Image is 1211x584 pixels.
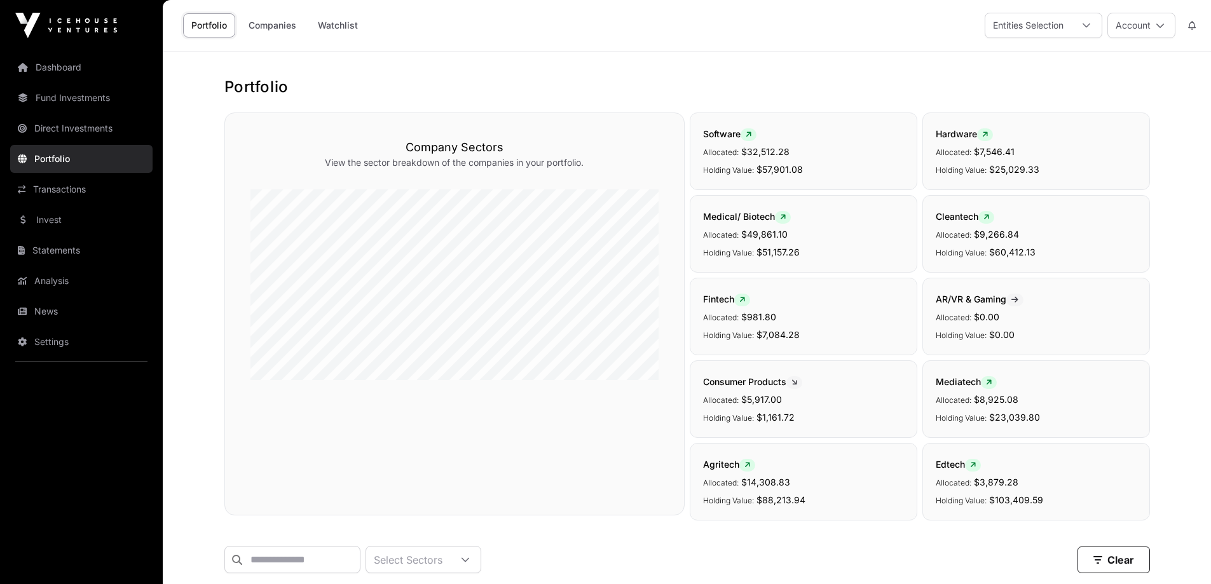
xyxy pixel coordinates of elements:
span: Holding Value: [936,330,987,340]
iframe: Chat Widget [1147,523,1211,584]
a: Watchlist [310,13,366,37]
span: AR/VR & Gaming [936,294,1023,304]
a: News [10,297,153,325]
span: Medical/ Biotech [703,211,791,222]
span: $14,308.83 [741,477,790,487]
span: $3,879.28 [974,477,1018,487]
span: Allocated: [936,478,971,487]
span: $0.00 [974,311,999,322]
span: $60,412.13 [989,247,1036,257]
span: $981.80 [741,311,776,322]
span: Allocated: [703,478,739,487]
a: Settings [10,328,153,356]
span: Holding Value: [936,165,987,175]
span: Edtech [936,459,981,470]
span: Holding Value: [936,413,987,423]
a: Analysis [10,267,153,295]
span: Software [703,128,756,139]
a: Invest [10,206,153,234]
button: Clear [1078,547,1150,573]
span: Allocated: [703,395,739,405]
span: Holding Value: [703,165,754,175]
span: Hardware [936,128,993,139]
span: Holding Value: [703,496,754,505]
span: Fintech [703,294,750,304]
span: Allocated: [703,147,739,157]
span: Holding Value: [936,496,987,505]
p: View the sector breakdown of the companies in your portfolio. [250,156,659,169]
span: $1,161.72 [756,412,795,423]
span: Cleantech [936,211,994,222]
a: Dashboard [10,53,153,81]
span: Agritech [703,459,755,470]
span: Holding Value: [703,413,754,423]
a: Portfolio [10,145,153,173]
span: Holding Value: [703,248,754,257]
a: Transactions [10,175,153,203]
a: Portfolio [183,13,235,37]
span: Allocated: [703,313,739,322]
span: $25,029.33 [989,164,1039,175]
span: Allocated: [703,230,739,240]
span: Allocated: [936,230,971,240]
span: Holding Value: [703,330,754,340]
span: $5,917.00 [741,394,782,405]
img: Icehouse Ventures Logo [15,13,117,38]
span: Allocated: [936,313,971,322]
span: $7,546.41 [974,146,1015,157]
span: $103,409.59 [989,494,1043,505]
span: Allocated: [936,395,971,405]
a: Fund Investments [10,84,153,112]
span: $0.00 [989,329,1015,340]
span: Allocated: [936,147,971,157]
span: $32,512.28 [741,146,790,157]
div: Select Sectors [366,547,450,573]
span: $23,039.80 [989,412,1040,423]
span: $57,901.08 [756,164,803,175]
span: $51,157.26 [756,247,800,257]
div: Entities Selection [985,13,1071,37]
button: Account [1107,13,1175,38]
span: Holding Value: [936,248,987,257]
span: $7,084.28 [756,329,800,340]
span: $49,861.10 [741,229,788,240]
span: $8,925.08 [974,394,1018,405]
a: Direct Investments [10,114,153,142]
span: Mediatech [936,376,997,387]
span: $88,213.94 [756,494,805,505]
a: Companies [240,13,304,37]
a: Statements [10,236,153,264]
h3: Company Sectors [250,139,659,156]
h1: Portfolio [224,77,1150,97]
span: $9,266.84 [974,229,1019,240]
span: Consumer Products [703,376,802,387]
